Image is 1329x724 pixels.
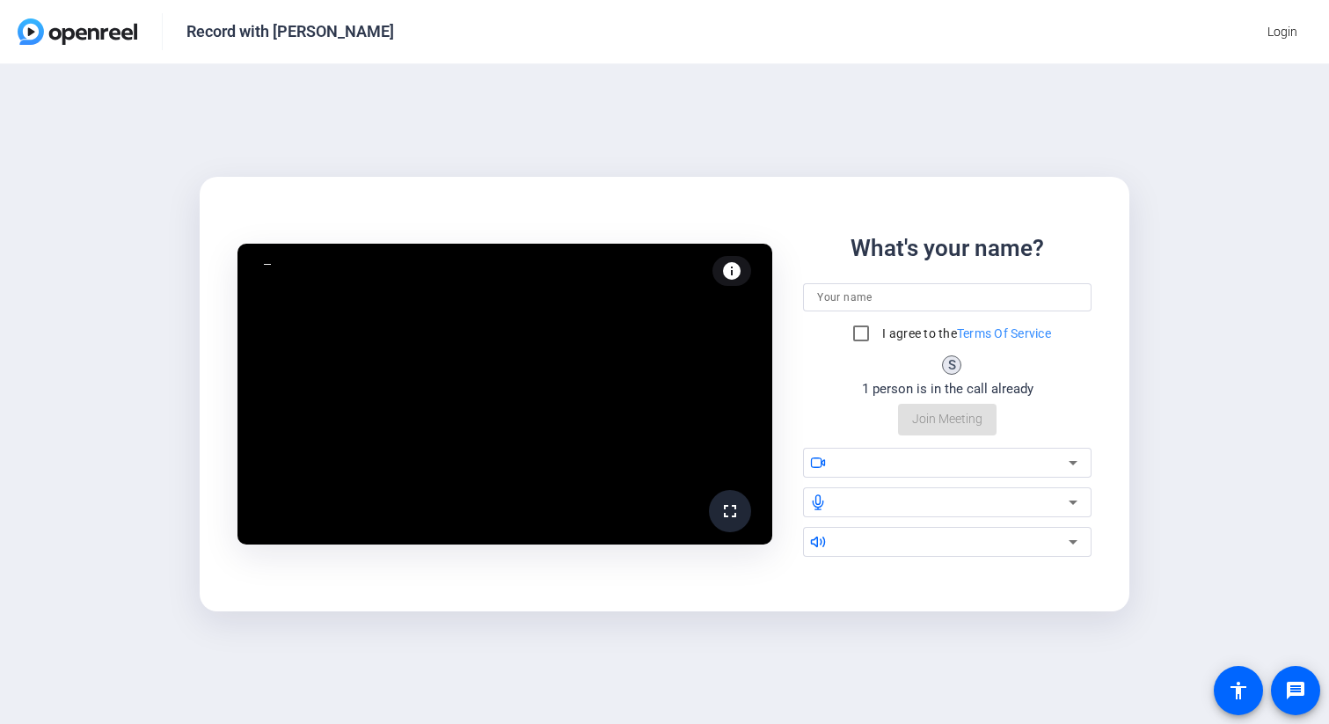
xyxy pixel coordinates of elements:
div: What's your name? [851,231,1044,266]
a: Terms Of Service [957,326,1051,340]
mat-icon: fullscreen [719,501,741,522]
mat-icon: accessibility [1228,680,1249,701]
label: I agree to the [879,325,1051,342]
div: Record with [PERSON_NAME] [186,21,394,42]
button: Login [1253,16,1311,48]
mat-icon: info [721,260,742,282]
span: Login [1267,23,1297,41]
img: OpenReel logo [18,18,137,45]
div: S [942,355,961,375]
mat-icon: message [1285,680,1306,701]
div: 1 person is in the call already [862,379,1033,399]
input: Your name [817,287,1077,308]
